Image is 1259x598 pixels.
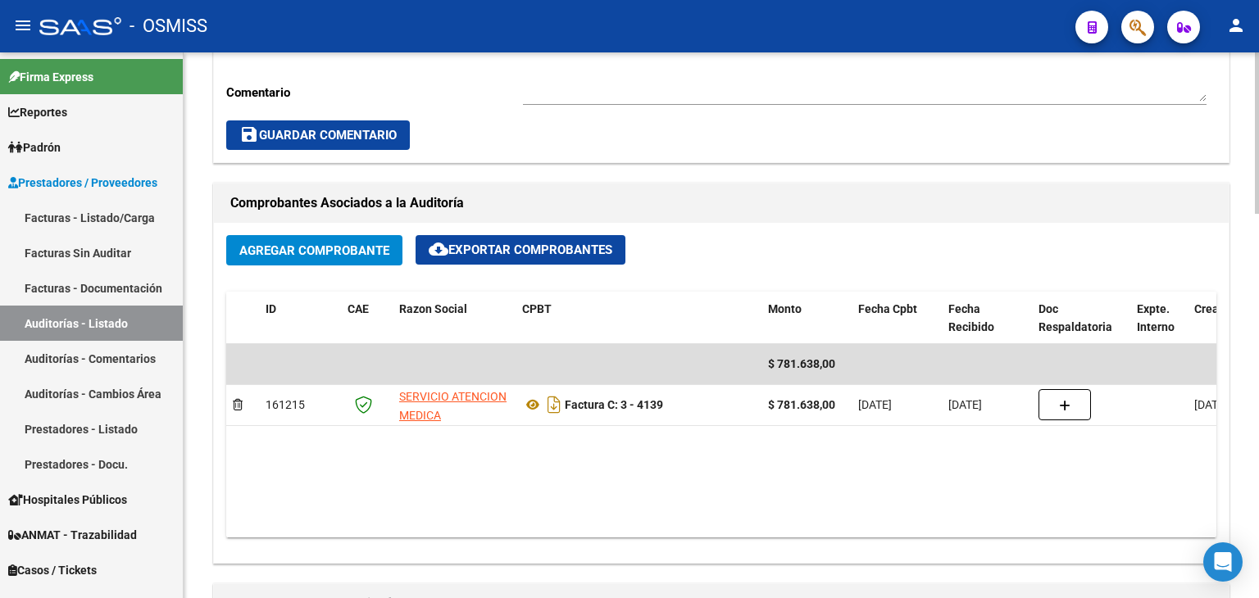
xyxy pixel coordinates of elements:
span: Firma Express [8,68,93,86]
span: - OSMISS [130,8,207,44]
mat-icon: menu [13,16,33,35]
datatable-header-cell: Razon Social [393,292,516,346]
span: Guardar Comentario [239,128,397,143]
datatable-header-cell: Expte. Interno [1130,292,1188,346]
span: Razon Social [399,302,467,315]
span: [DATE] [1194,398,1228,411]
span: $ 781.638,00 [768,357,835,370]
mat-icon: save [239,125,259,144]
span: Fecha Recibido [948,302,994,334]
span: Doc Respaldatoria [1039,302,1112,334]
datatable-header-cell: Monto [761,292,852,346]
datatable-header-cell: ID [259,292,341,346]
span: Padrón [8,138,61,156]
button: Agregar Comprobante [226,235,402,265]
div: Open Intercom Messenger [1203,542,1243,582]
datatable-header-cell: Doc Respaldatoria [1032,292,1130,346]
span: Fecha Cpbt [858,302,917,315]
span: ID [266,302,276,315]
i: Descargar documento [543,392,565,418]
span: Expte. Interno [1137,302,1175,334]
span: Monto [768,302,802,315]
span: [DATE] [948,398,982,411]
span: SERVICIO ATENCION MEDICA COMUNIDAD ROLDAN [399,390,507,459]
p: Comentario [226,84,523,102]
span: ANMAT - Trazabilidad [8,526,137,544]
datatable-header-cell: CAE [341,292,393,346]
mat-icon: person [1226,16,1246,35]
span: 161215 [266,398,305,411]
span: [DATE] [858,398,892,411]
strong: Factura C: 3 - 4139 [565,398,663,411]
mat-icon: cloud_download [429,239,448,259]
span: Creado [1194,302,1232,315]
span: Agregar Comprobante [239,243,389,258]
datatable-header-cell: Fecha Cpbt [852,292,942,346]
datatable-header-cell: Fecha Recibido [942,292,1032,346]
span: Hospitales Públicos [8,491,127,509]
span: Casos / Tickets [8,561,97,579]
span: CAE [348,302,369,315]
button: Exportar Comprobantes [416,235,625,265]
span: CPBT [522,302,552,315]
span: Exportar Comprobantes [429,242,612,257]
strong: $ 781.638,00 [768,398,835,411]
span: Reportes [8,103,67,121]
datatable-header-cell: CPBT [516,292,761,346]
h1: Comprobantes Asociados a la Auditoría [230,190,1212,216]
button: Guardar Comentario [226,120,410,150]
span: Prestadores / Proveedores [8,174,157,192]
